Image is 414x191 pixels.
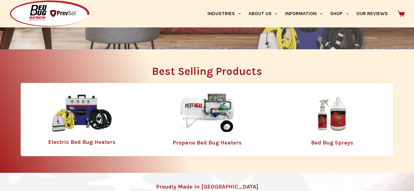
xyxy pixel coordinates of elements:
h4: Proudly Made in [GEOGRAPHIC_DATA] [156,184,258,189]
a: Electric Bed Bug Heaters [48,139,116,145]
a: Bed Bug Sprays [311,139,353,146]
h2: Best Selling Products [21,66,393,77]
button: Open LiveChat chat widget [5,2,23,21]
a: Propane Bed Bug Heaters [173,139,242,146]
